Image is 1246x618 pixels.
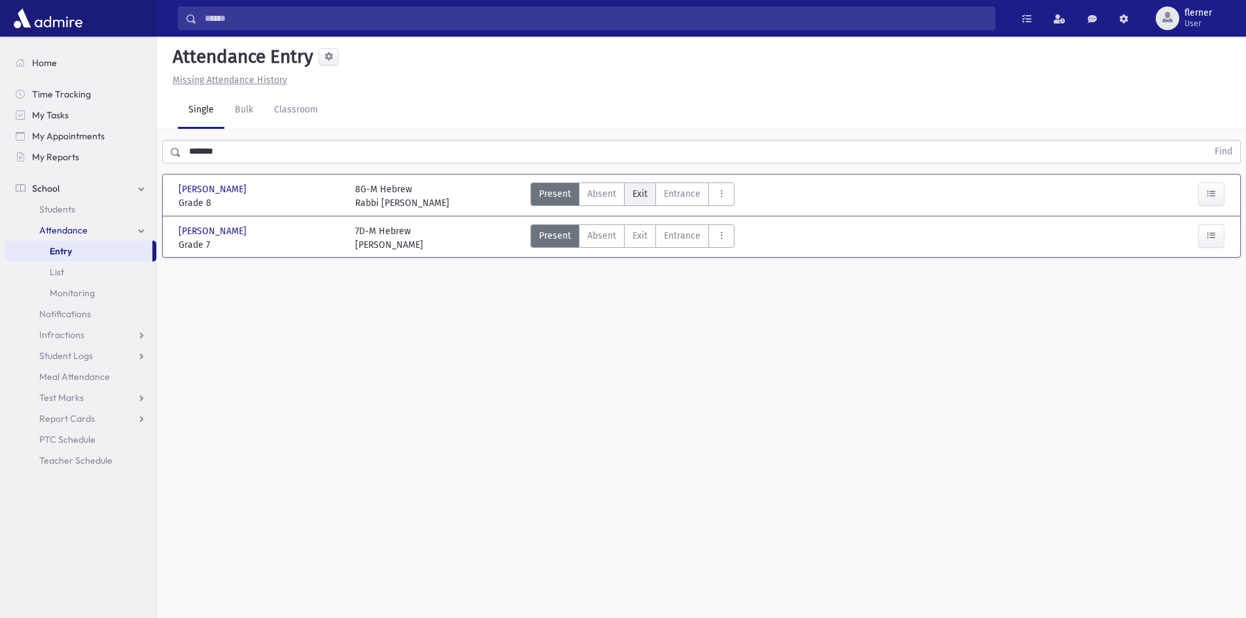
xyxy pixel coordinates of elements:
[1207,141,1240,163] button: Find
[39,308,91,320] span: Notifications
[1185,18,1212,29] span: User
[5,199,156,220] a: Students
[664,187,701,201] span: Entrance
[39,329,84,341] span: Infractions
[32,182,60,194] span: School
[5,220,156,241] a: Attendance
[5,450,156,471] a: Teacher Schedule
[179,224,249,238] span: [PERSON_NAME]
[50,287,95,299] span: Monitoring
[179,182,249,196] span: [PERSON_NAME]
[539,187,571,201] span: Present
[5,126,156,146] a: My Appointments
[632,187,648,201] span: Exit
[587,187,616,201] span: Absent
[39,455,112,466] span: Teacher Schedule
[1185,8,1212,18] span: flerner
[39,413,95,424] span: Report Cards
[224,92,264,129] a: Bulk
[39,392,84,403] span: Test Marks
[355,182,449,210] div: 8G-M Hebrew Rabbi [PERSON_NAME]
[32,151,79,163] span: My Reports
[5,178,156,199] a: School
[5,146,156,167] a: My Reports
[39,371,110,383] span: Meal Attendance
[32,109,69,121] span: My Tasks
[167,75,287,86] a: Missing Attendance History
[32,130,105,142] span: My Appointments
[32,88,91,100] span: Time Tracking
[5,105,156,126] a: My Tasks
[179,196,342,210] span: Grade 8
[539,229,571,243] span: Present
[5,387,156,408] a: Test Marks
[39,203,75,215] span: Students
[530,224,735,252] div: AttTypes
[5,366,156,387] a: Meal Attendance
[32,57,57,69] span: Home
[264,92,328,129] a: Classroom
[530,182,735,210] div: AttTypes
[5,303,156,324] a: Notifications
[50,245,72,257] span: Entry
[355,224,423,252] div: 7D-M Hebrew [PERSON_NAME]
[5,84,156,105] a: Time Tracking
[39,224,88,236] span: Attendance
[179,238,342,252] span: Grade 7
[587,229,616,243] span: Absent
[5,283,156,303] a: Monitoring
[5,241,152,262] a: Entry
[5,324,156,345] a: Infractions
[5,345,156,366] a: Student Logs
[178,92,224,129] a: Single
[5,408,156,429] a: Report Cards
[39,350,93,362] span: Student Logs
[197,7,995,30] input: Search
[5,262,156,283] a: List
[39,434,95,445] span: PTC Schedule
[50,266,64,278] span: List
[664,229,701,243] span: Entrance
[173,75,287,86] u: Missing Attendance History
[632,229,648,243] span: Exit
[10,5,86,31] img: AdmirePro
[5,429,156,450] a: PTC Schedule
[5,52,156,73] a: Home
[167,46,313,68] h5: Attendance Entry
